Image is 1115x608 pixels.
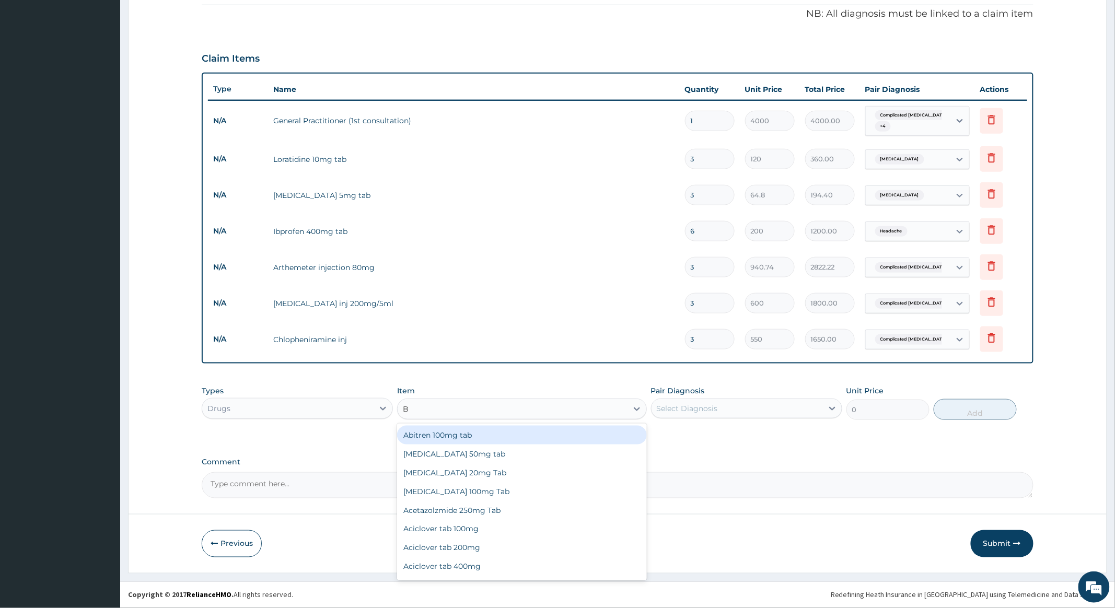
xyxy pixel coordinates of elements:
[202,530,262,557] button: Previous
[208,79,268,99] th: Type
[831,590,1107,600] div: Redefining Heath Insurance in [GEOGRAPHIC_DATA] using Telemedicine and Data Science!
[208,149,268,169] td: N/A
[202,53,260,65] h3: Claim Items
[397,482,646,501] div: [MEDICAL_DATA] 100mg Tab
[397,385,415,396] label: Item
[875,262,953,273] span: Complicated [MEDICAL_DATA]
[208,258,268,277] td: N/A
[971,530,1033,557] button: Submit
[397,463,646,482] div: [MEDICAL_DATA] 20mg Tab
[128,590,234,600] strong: Copyright © 2017 .
[860,79,975,100] th: Pair Diagnosis
[208,330,268,349] td: N/A
[268,257,679,278] td: Arthemeter injection 80mg
[268,185,679,206] td: [MEDICAL_DATA] 5mg tab
[208,221,268,241] td: N/A
[268,149,679,170] td: Loratidine 10mg tab
[397,557,646,576] div: Aciclover tab 400mg
[187,590,231,600] a: RelianceHMO
[268,110,679,131] td: General Practitioner (1st consultation)
[397,426,646,445] div: Abitren 100mg tab
[202,387,224,395] label: Types
[934,399,1017,420] button: Add
[171,5,196,30] div: Minimize live chat window
[875,334,953,345] span: Complicated [MEDICAL_DATA]
[875,298,953,309] span: Complicated [MEDICAL_DATA]
[397,445,646,463] div: [MEDICAL_DATA] 50mg tab
[740,79,800,100] th: Unit Price
[207,403,230,414] div: Drugs
[651,385,705,396] label: Pair Diagnosis
[208,185,268,205] td: N/A
[846,385,884,396] label: Unit Price
[208,111,268,131] td: N/A
[5,285,199,322] textarea: Type your message and hit 'Enter'
[875,154,924,165] span: [MEDICAL_DATA]
[268,79,679,100] th: Name
[680,79,740,100] th: Quantity
[120,581,1115,608] footer: All rights reserved.
[202,458,1033,466] label: Comment
[268,221,679,242] td: Ibprofen 400mg tab
[61,132,144,237] span: We're online!
[208,294,268,313] td: N/A
[975,79,1027,100] th: Actions
[397,576,646,595] div: Aciclover tab 800mg
[875,110,953,121] span: Complicated [MEDICAL_DATA]
[268,329,679,350] td: Chlopheniramine inj
[875,226,908,237] span: Headache
[397,539,646,557] div: Aciclover tab 200mg
[19,52,42,78] img: d_794563401_company_1708531726252_794563401
[875,121,891,132] span: + 4
[800,79,860,100] th: Total Price
[54,59,176,72] div: Chat with us now
[268,293,679,314] td: [MEDICAL_DATA] inj 200mg/5ml
[397,520,646,539] div: Aciclover tab 100mg
[397,501,646,520] div: Acetazolzmide 250mg Tab
[875,190,924,201] span: [MEDICAL_DATA]
[657,403,718,414] div: Select Diagnosis
[202,7,1033,21] p: NB: All diagnosis must be linked to a claim item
